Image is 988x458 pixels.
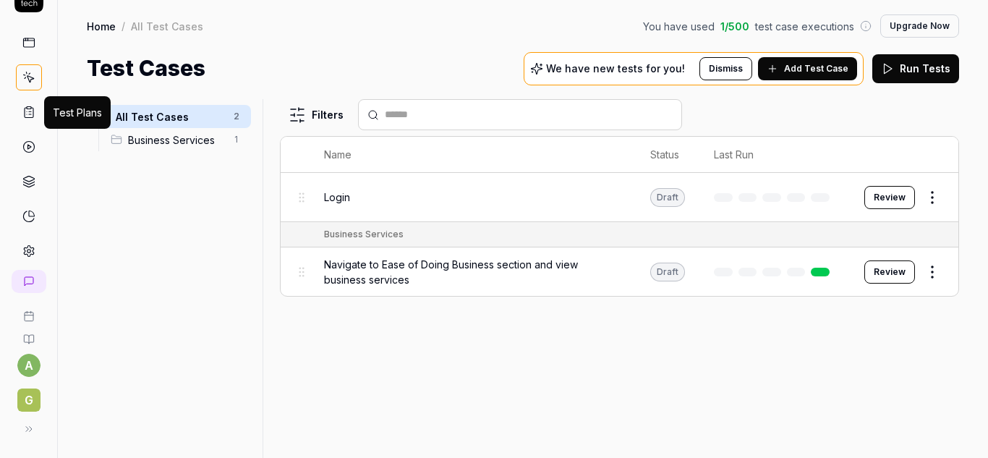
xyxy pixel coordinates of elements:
span: Business Services [128,132,225,148]
th: Status [636,137,699,173]
span: G [17,389,41,412]
span: All Test Cases [116,109,225,124]
div: Business Services [324,228,404,241]
th: Last Run [699,137,850,173]
button: Dismiss [699,57,752,80]
button: Review [864,260,915,284]
a: Home [87,19,116,33]
span: Add Test Case [784,62,848,75]
span: Login [324,190,350,205]
button: Upgrade Now [880,14,959,38]
div: / [122,19,125,33]
tr: LoginDraftReview [281,173,958,222]
button: a [17,354,41,377]
span: You have used [643,19,715,34]
span: Navigate to Ease of Doing Business section and view business services [324,257,621,287]
tr: Navigate to Ease of Doing Business section and view business servicesDraftReview [281,247,958,296]
p: We have new tests for you! [546,64,685,74]
div: Draft [650,263,685,281]
span: test case executions [755,19,854,34]
span: 2 [228,108,245,125]
div: All Test Cases [131,19,203,33]
button: Review [864,186,915,209]
a: Documentation [6,322,51,345]
div: Test Plans [53,105,102,120]
button: Run Tests [872,54,959,83]
span: 1 / 500 [720,19,749,34]
button: Add Test Case [758,57,857,80]
div: Drag to reorderBusiness Services1 [105,128,251,151]
button: G [6,377,51,415]
span: 1 [228,131,245,148]
button: Filters [280,101,352,130]
a: New conversation [12,270,46,293]
h1: Test Cases [87,52,205,85]
a: Book a call with us [6,299,51,322]
th: Name [310,137,636,173]
div: Draft [650,188,685,207]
